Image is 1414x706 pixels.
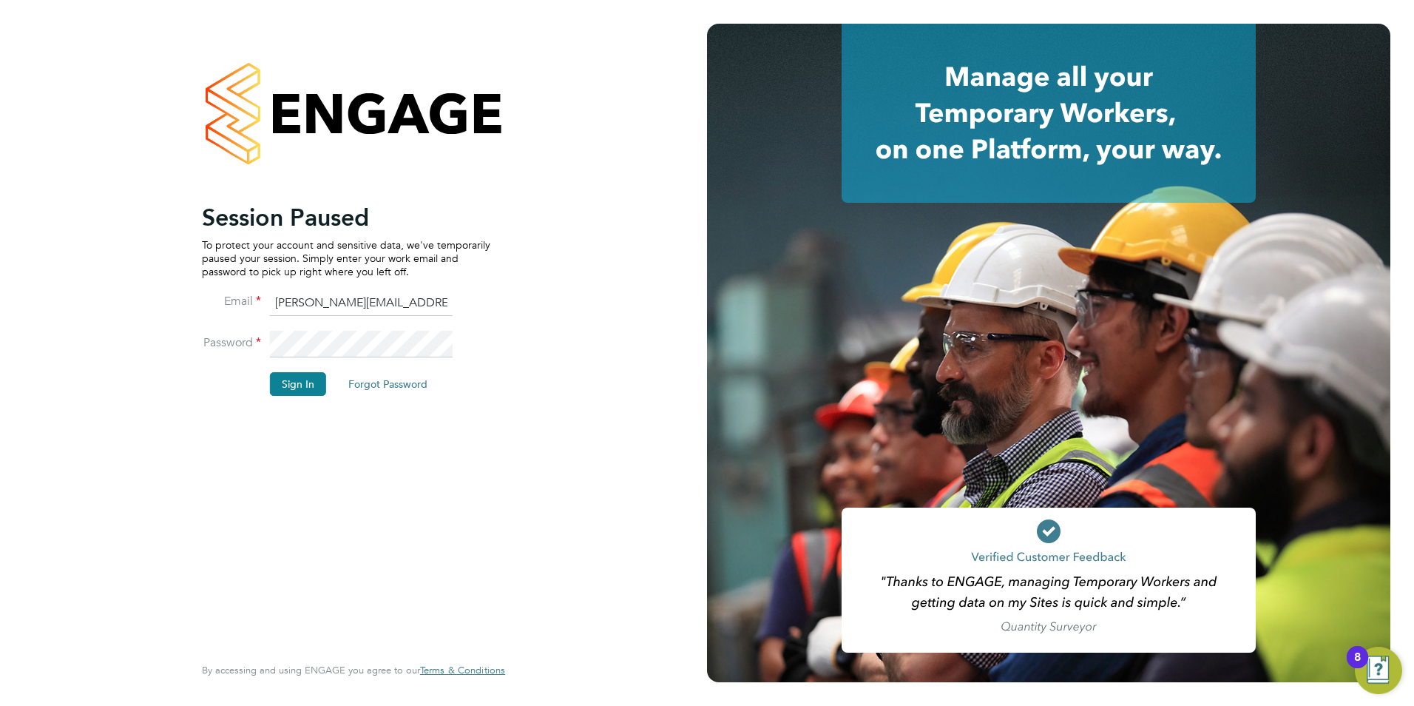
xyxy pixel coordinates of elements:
p: To protect your account and sensitive data, we've temporarily paused your session. Simply enter y... [202,238,490,279]
label: Password [202,335,261,351]
span: By accessing and using ENGAGE you agree to our [202,664,505,676]
a: Terms & Conditions [420,665,505,676]
button: Open Resource Center, 8 new notifications [1355,647,1402,694]
div: 8 [1354,657,1361,676]
button: Forgot Password [336,372,439,396]
label: Email [202,294,261,309]
h2: Session Paused [202,203,490,232]
span: Terms & Conditions [420,664,505,676]
button: Sign In [270,372,326,396]
input: Enter your work email... [270,290,453,317]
